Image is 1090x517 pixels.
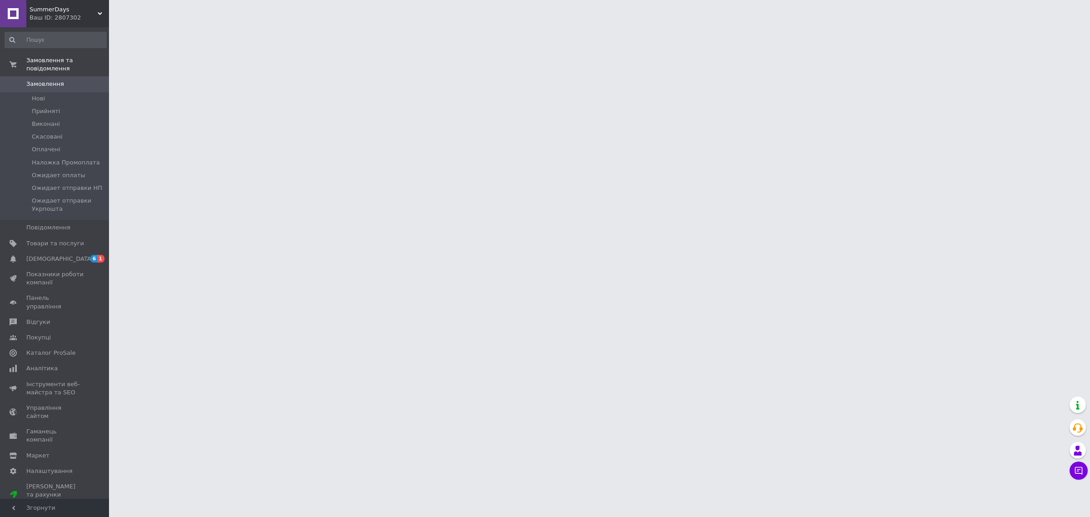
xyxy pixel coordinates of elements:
[5,32,107,48] input: Пошук
[90,255,98,263] span: 6
[97,255,104,263] span: 1
[26,467,73,475] span: Налаштування
[26,333,51,342] span: Покупці
[26,318,50,326] span: Відгуки
[32,133,63,141] span: Скасовані
[26,380,84,397] span: Інструменти веб-майстра та SEO
[26,294,84,310] span: Панель управління
[26,270,84,287] span: Показники роботи компанії
[32,107,60,115] span: Прийняті
[32,184,102,192] span: Ожидает отправки НП
[26,80,64,88] span: Замовлення
[32,197,106,213] span: Ожидает отправки Укрпошта
[26,255,94,263] span: [DEMOGRAPHIC_DATA]
[32,145,60,154] span: Оплачені
[26,428,84,444] span: Гаманець компанії
[1070,462,1088,480] button: Чат з покупцем
[30,14,109,22] div: Ваш ID: 2807302
[26,224,70,232] span: Повідомлення
[26,239,84,248] span: Товари та послуги
[32,94,45,103] span: Нові
[26,364,58,373] span: Аналітика
[26,482,84,507] span: [PERSON_NAME] та рахунки
[26,452,50,460] span: Маркет
[32,171,85,179] span: Ожидает оплаты
[26,56,109,73] span: Замовлення та повідомлення
[30,5,98,14] span: SummerDays
[32,120,60,128] span: Виконані
[26,349,75,357] span: Каталог ProSale
[32,159,100,167] span: Наложка Промоплата
[26,404,84,420] span: Управління сайтом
